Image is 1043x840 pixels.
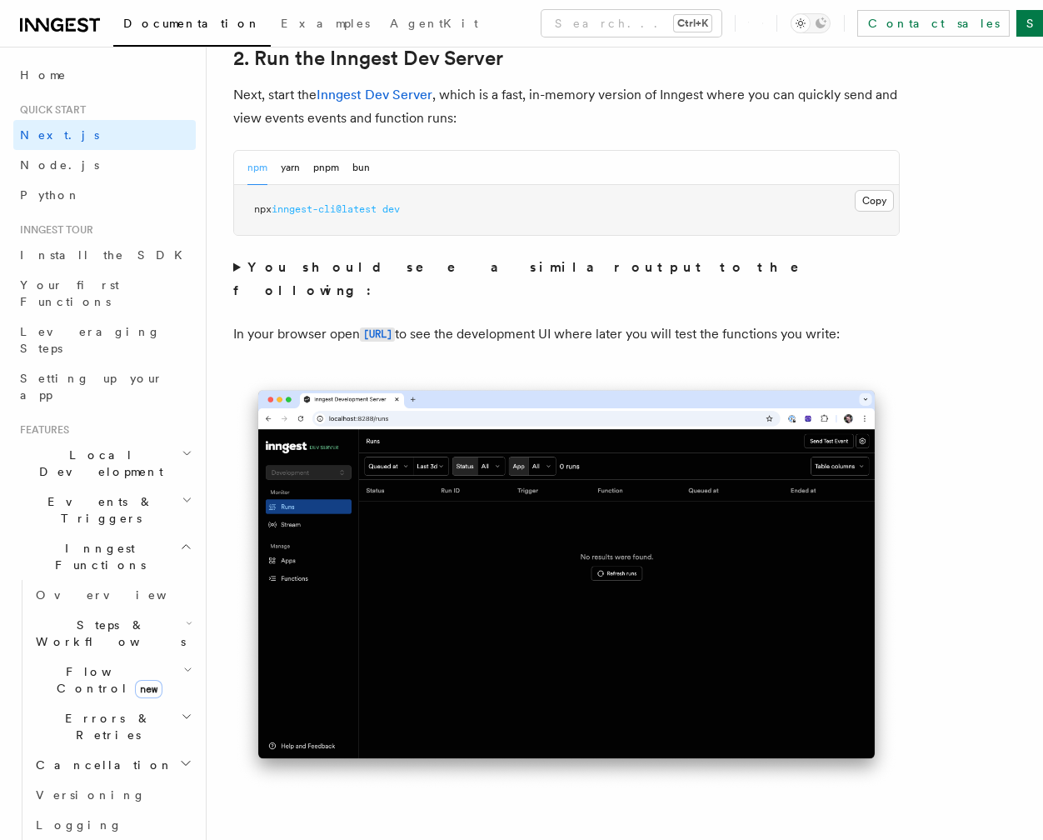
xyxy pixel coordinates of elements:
[13,423,69,437] span: Features
[254,203,272,215] span: npx
[13,447,182,480] span: Local Development
[20,325,161,355] span: Leveraging Steps
[20,372,163,402] span: Setting up your app
[20,158,99,172] span: Node.js
[233,83,900,130] p: Next, start the , which is a fast, in-memory version of Inngest where you can quickly send and vi...
[382,203,400,215] span: dev
[13,487,196,533] button: Events & Triggers
[20,278,119,308] span: Your first Functions
[13,120,196,150] a: Next.js
[13,533,196,580] button: Inngest Functions
[135,680,162,698] span: new
[13,440,196,487] button: Local Development
[13,317,196,363] a: Leveraging Steps
[13,180,196,210] a: Python
[13,103,86,117] span: Quick start
[29,703,196,750] button: Errors & Retries
[13,540,180,573] span: Inngest Functions
[247,151,267,185] button: npm
[13,60,196,90] a: Home
[281,17,370,30] span: Examples
[233,256,900,302] summary: You should see a similar output to the following:
[233,373,900,792] img: Inngest Dev Server's 'Runs' tab with no data
[352,151,370,185] button: bun
[272,203,377,215] span: inngest-cli@latest
[113,5,271,47] a: Documentation
[233,47,503,70] a: 2. Run the Inngest Dev Server
[29,663,183,697] span: Flow Control
[857,10,1010,37] a: Contact sales
[29,610,196,657] button: Steps & Workflows
[13,363,196,410] a: Setting up your app
[13,270,196,317] a: Your first Functions
[791,13,831,33] button: Toggle dark mode
[20,67,67,83] span: Home
[360,327,395,342] code: [URL]
[674,15,711,32] kbd: Ctrl+K
[29,710,181,743] span: Errors & Retries
[20,188,81,202] span: Python
[317,87,432,102] a: Inngest Dev Server
[29,657,196,703] button: Flow Controlnew
[20,128,99,142] span: Next.js
[29,580,196,610] a: Overview
[13,223,93,237] span: Inngest tour
[313,151,339,185] button: pnpm
[123,17,261,30] span: Documentation
[36,818,122,832] span: Logging
[36,588,207,602] span: Overview
[390,17,478,30] span: AgentKit
[13,580,196,840] div: Inngest Functions
[360,326,395,342] a: [URL]
[13,150,196,180] a: Node.js
[271,5,380,45] a: Examples
[281,151,300,185] button: yarn
[29,810,196,840] a: Logging
[541,10,721,37] button: Search...Ctrl+K
[29,757,173,773] span: Cancellation
[29,750,196,780] button: Cancellation
[29,780,196,810] a: Versioning
[233,322,900,347] p: In your browser open to see the development UI where later you will test the functions you write:
[29,617,186,650] span: Steps & Workflows
[380,5,488,45] a: AgentKit
[20,248,192,262] span: Install the SDK
[13,240,196,270] a: Install the SDK
[36,788,146,802] span: Versioning
[13,493,182,527] span: Events & Triggers
[855,190,894,212] button: Copy
[233,259,822,298] strong: You should see a similar output to the following:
